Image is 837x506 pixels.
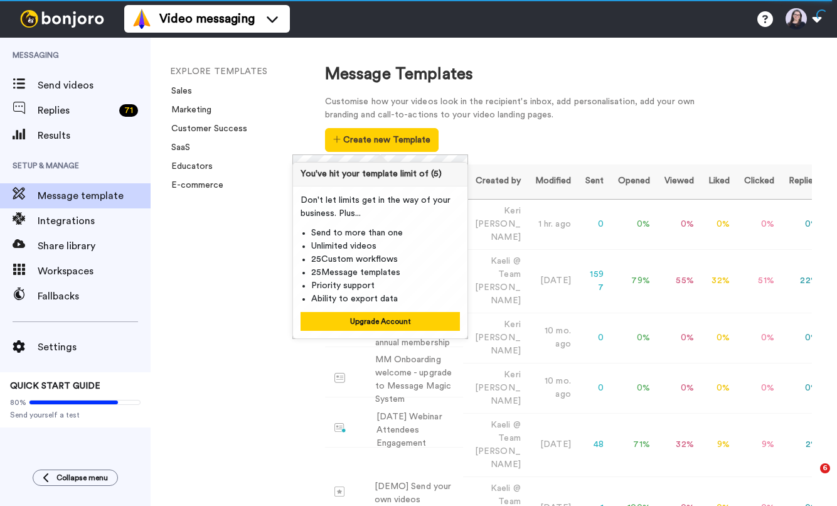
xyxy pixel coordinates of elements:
a: E-commerce [164,181,223,190]
td: 9 % [699,413,735,476]
span: Replies [38,103,114,118]
td: 0 % [609,199,655,249]
td: 0 [576,363,609,413]
span: [PERSON_NAME] [475,220,521,242]
img: nextgen-template.svg [334,423,346,433]
td: 51 % [735,249,779,313]
li: 25 Custom workflows [311,253,460,266]
td: 0 % [609,313,655,363]
th: Modified [526,164,576,199]
td: 0 % [699,313,735,363]
li: Priority support [311,279,460,293]
img: demo-template.svg [334,487,344,497]
th: Created by [463,164,526,199]
td: Kaeli [463,249,526,313]
div: [DATE] Webinar Attendees Engagement [376,411,458,450]
span: Send videos [38,78,151,93]
td: 71 % [609,413,655,476]
td: 10 mo. ago [526,313,576,363]
td: 32 % [699,249,735,313]
span: QUICK START GUIDE [10,382,100,390]
span: 6 [820,463,830,473]
img: Message-temps.svg [334,373,345,383]
td: 0 % [699,199,735,249]
p: Don't let limits get in the way of your business. Plus... [301,194,460,220]
td: Keri [463,313,526,363]
td: 0 % [779,313,823,363]
td: 0 % [609,363,655,413]
td: Kaeli [463,413,526,476]
span: [PERSON_NAME] [475,384,521,406]
th: Viewed [655,164,699,199]
td: 0 % [779,199,823,249]
td: 0 % [735,313,779,363]
td: 0 [576,199,609,249]
a: Customer Success [164,124,247,133]
td: 9 % [735,413,779,476]
td: 0 % [699,363,735,413]
a: Educators [164,162,213,171]
td: 0 % [735,363,779,413]
td: 0 [576,313,609,363]
img: bj-logo-header-white.svg [15,10,109,28]
td: 22 % [779,249,823,313]
td: 0 % [655,363,699,413]
span: Settings [38,340,151,355]
td: 1597 [576,249,609,313]
th: Sent [576,164,609,199]
a: Sales [164,87,192,95]
td: 2 % [779,413,823,476]
li: 25 Message templates [311,266,460,279]
th: Clicked [735,164,779,199]
th: Liked [699,164,735,199]
td: [DATE] [526,413,576,476]
div: 71 [119,104,138,117]
button: Collapse menu [33,470,118,486]
span: Workspaces [38,264,151,279]
li: Unlimited videos [311,240,460,253]
span: Message template [38,188,151,203]
li: Ability to export data [311,293,460,306]
td: 10 mo. ago [526,363,576,413]
span: Integrations [38,213,151,229]
iframe: Intercom live chat [794,463,824,493]
li: EXPLORE TEMPLATES [170,65,339,78]
div: You've hit your template limit of (5) [293,163,467,186]
td: 0 % [735,199,779,249]
span: @ Team [PERSON_NAME] [475,257,521,305]
button: Upgrade Account [301,312,460,331]
span: Video messaging [159,10,255,28]
span: Send yourself a test [10,410,141,420]
td: 55 % [655,249,699,313]
span: Results [38,128,151,143]
td: 0 % [655,313,699,363]
th: Opened [609,164,655,199]
a: SaaS [164,143,190,152]
td: 0 % [779,363,823,413]
td: [DATE] [526,249,576,313]
td: 1 hr. ago [526,199,576,249]
td: 48 [576,413,609,476]
button: Create new Template [325,128,439,152]
a: Marketing [164,105,211,114]
li: Send to more than one [311,227,460,240]
span: [PERSON_NAME] [475,333,521,355]
td: 79 % [609,249,655,313]
span: Collapse menu [56,473,108,483]
div: MM Onboarding welcome - upgrade to Message Magic System [375,353,458,406]
span: 80% [10,397,26,407]
span: Fallbacks [38,289,151,304]
div: Message Templates [325,63,812,86]
span: Share library [38,239,151,254]
td: 32 % [655,413,699,476]
td: Keri [463,363,526,413]
th: Replied [779,164,823,199]
div: Customise how your videos look in the recipient's inbox, add personalisation, add your own brandi... [325,95,714,122]
img: vm-color.svg [132,9,152,29]
td: Keri [463,199,526,249]
td: 0 % [655,199,699,249]
span: @ Team [PERSON_NAME] [475,421,521,469]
